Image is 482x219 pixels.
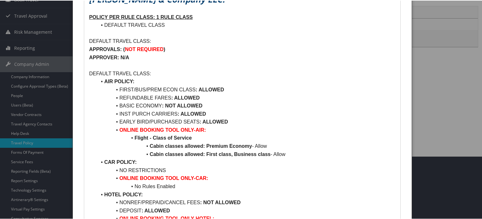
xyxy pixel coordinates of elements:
strong: APPROVER: N/A [89,54,129,60]
u: POLICY PER RULE CLASS: 1 RULE CLASS [89,14,193,19]
strong: ) [164,46,165,51]
strong: APPROVALS: ( [89,46,125,51]
strong: : ALLOWED [171,95,200,100]
li: DEPOSIT [97,206,395,214]
li: DEFAULT TRAVEL CLASS [97,20,395,29]
strong: Flight - Class of Service [134,135,191,140]
li: No Rules Enabled [97,182,395,190]
li: BASIC ECONOMY [97,101,395,109]
strong: AIR POLICY: [104,78,134,84]
strong: : NOT ALLOWED [200,199,240,205]
li: REFUNDABLE FARES [97,93,395,101]
p: DEFAULT TRAVEL CLASS: [89,37,395,45]
strong: HOTEL POLICY: [104,191,143,197]
li: - Allow [97,150,395,158]
strong: : ALLOWED [178,111,206,116]
li: NO RESTRICTIONS [97,166,395,174]
strong: Cabin classes allowed: First class, Business class [150,151,270,156]
li: INST PURCH CARRIERS [97,109,395,118]
strong: ONLINE BOOKING TOOL ONLY-CAR: [119,175,208,180]
p: DEFAULT TRAVEL CLASS: [89,69,395,77]
li: EARLY BIRD/PURCHASED SEATS [97,117,395,125]
li: FIRST/BUS/PREM ECON CLASS [97,85,395,93]
strong: CAR POLICY: [104,159,137,164]
strong: : ALLOWED [200,118,228,124]
strong: NOT REQUIRED [125,46,164,51]
li: - Allow [97,141,395,150]
strong: : NOT ALLOWED [162,102,203,108]
strong: : ALLOWED [196,86,224,92]
strong: ONLINE BOOKING TOOL ONLY-AIR: [119,127,206,132]
strong: Cabin classes allowed: Premium Economy [150,143,252,148]
li: NONREF/PREPAID/CANCEL FEES [97,198,395,206]
strong: : ALLOWED [142,207,170,213]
